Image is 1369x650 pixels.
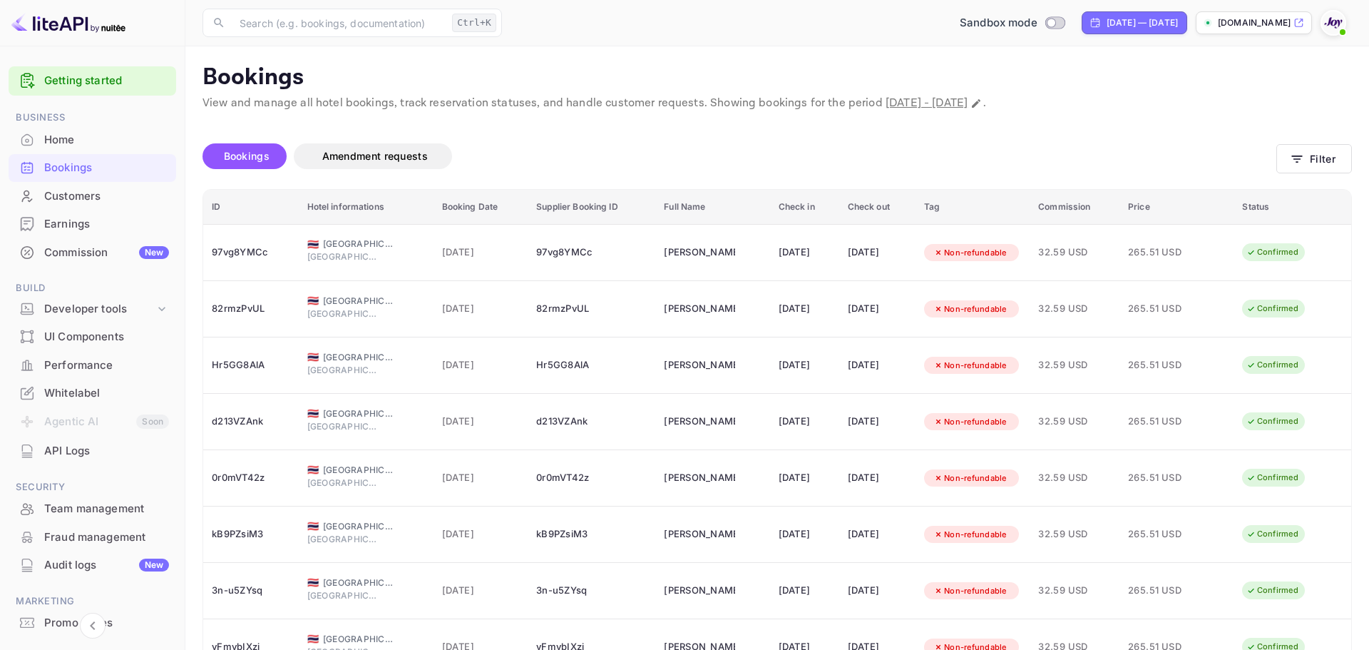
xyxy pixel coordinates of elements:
div: [DATE] [848,298,908,320]
span: Thailand [307,240,319,249]
span: Thailand [307,409,319,418]
span: [GEOGRAPHIC_DATA] [323,238,394,250]
th: Tag [916,190,1030,225]
th: Supplier Booking ID [528,190,655,225]
div: New [139,246,169,259]
span: Thailand [307,578,319,587]
div: [DATE] [848,467,908,489]
div: Mikalai Shykau [664,579,735,602]
span: Thailand [307,465,319,474]
span: 32.59 USD [1038,301,1111,317]
span: [DATE] [442,357,520,373]
div: Non-refundable [924,526,1016,544]
div: Confirmed [1237,356,1308,374]
div: Customers [44,188,169,205]
span: [GEOGRAPHIC_DATA] [323,407,394,420]
div: Performance [44,357,169,374]
span: 265.51 USD [1128,357,1199,373]
span: Business [9,110,176,126]
div: Fraud management [44,529,169,546]
div: [DATE] [779,523,831,546]
div: Confirmed [1237,525,1308,543]
div: d213VZAnk [536,410,647,433]
span: [GEOGRAPHIC_DATA] [307,250,379,263]
div: 82rmzPvUL [536,298,647,320]
span: Thailand [307,352,319,362]
div: Hr5GG8AlA [212,354,290,377]
span: [DATE] [442,301,520,317]
img: With Joy [1322,11,1345,34]
span: 32.59 USD [1038,414,1111,430]
div: 97vg8YMCc [212,241,290,264]
div: 82rmzPvUL [212,298,290,320]
div: 3n-u5ZYsq [212,579,290,602]
span: 265.51 USD [1128,527,1199,542]
div: [DATE] [779,579,831,602]
th: Hotel informations [299,190,434,225]
div: Mikalai Shykau [664,467,735,489]
div: API Logs [44,443,169,459]
th: Booking Date [434,190,528,225]
span: 265.51 USD [1128,245,1199,260]
th: Commission [1030,190,1119,225]
span: [DATE] - [DATE] [886,96,968,111]
th: Price [1119,190,1234,225]
div: Mikalai Shykau [664,241,735,264]
div: Hr5GG8AlA [536,354,647,377]
span: 32.59 USD [1038,470,1111,486]
div: Mikalai Shykau [664,354,735,377]
span: Security [9,479,176,495]
span: [GEOGRAPHIC_DATA] [323,351,394,364]
div: Non-refundable [924,413,1016,431]
div: Non-refundable [924,300,1016,318]
a: Getting started [44,73,169,89]
p: Bookings [202,64,1352,92]
div: Whitelabel [44,385,169,402]
span: [DATE] [442,583,520,599]
span: 32.59 USD [1038,245,1111,260]
div: Confirmed [1237,582,1308,599]
div: Confirmed [1237,412,1308,430]
th: ID [203,190,299,225]
span: [DATE] [442,527,520,542]
div: Non-refundable [924,582,1016,600]
span: Amendment requests [322,150,428,162]
div: Home [44,132,169,148]
div: Confirmed [1237,469,1308,487]
input: Search (e.g. bookings, documentation) [231,9,446,37]
span: Marketing [9,594,176,609]
button: Change date range [969,96,983,111]
p: View and manage all hotel bookings, track reservation statuses, and handle customer requests. Sho... [202,95,1352,112]
div: [DATE] [779,298,831,320]
div: 97vg8YMCc [536,241,647,264]
span: [DATE] [442,414,520,430]
span: [GEOGRAPHIC_DATA] [307,477,379,489]
span: [GEOGRAPHIC_DATA] [323,633,394,646]
span: [DATE] [442,470,520,486]
div: d213VZAnk [212,410,290,433]
div: 0r0mVT42z [536,467,647,489]
span: 265.51 USD [1128,301,1199,317]
div: account-settings tabs [202,143,1276,169]
span: Thailand [307,522,319,531]
div: Switch to Production mode [954,15,1070,31]
div: Mikalai Shykau [664,523,735,546]
div: Audit logs [44,557,169,574]
span: [GEOGRAPHIC_DATA] [323,520,394,533]
div: [DATE] [779,354,831,377]
div: Commission [44,245,169,261]
span: [GEOGRAPHIC_DATA] [307,533,379,546]
span: 32.59 USD [1038,583,1111,599]
div: Confirmed [1237,243,1308,261]
span: Thailand [307,634,319,644]
span: [GEOGRAPHIC_DATA] [307,364,379,377]
div: Mikalai Shykau [664,298,735,320]
span: Bookings [224,150,270,162]
div: [DATE] [779,467,831,489]
button: Collapse navigation [80,613,106,639]
div: Non-refundable [924,469,1016,487]
span: [GEOGRAPHIC_DATA] [323,464,394,477]
div: New [139,559,169,572]
div: [DATE] [848,523,908,546]
span: Thailand [307,296,319,305]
